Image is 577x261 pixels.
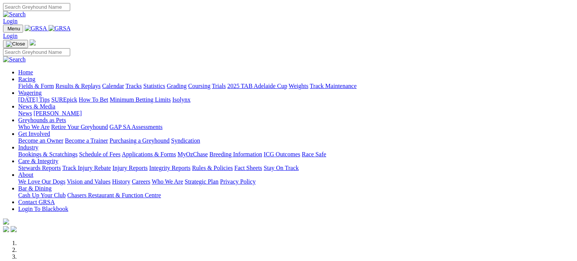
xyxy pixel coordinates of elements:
[3,40,28,48] button: Toggle navigation
[152,178,183,185] a: Who We Are
[110,96,171,103] a: Minimum Betting Limits
[30,39,36,46] img: logo-grsa-white.png
[172,96,190,103] a: Isolynx
[18,192,574,199] div: Bar & Dining
[310,83,357,89] a: Track Maintenance
[289,83,308,89] a: Weights
[3,48,70,56] input: Search
[143,83,165,89] a: Statistics
[149,165,190,171] a: Integrity Reports
[264,151,300,157] a: ICG Outcomes
[18,124,50,130] a: Who We Are
[18,165,61,171] a: Stewards Reports
[67,178,110,185] a: Vision and Values
[18,69,33,75] a: Home
[3,18,17,24] a: Login
[220,178,256,185] a: Privacy Policy
[18,206,68,212] a: Login To Blackbook
[302,151,326,157] a: Race Safe
[227,83,287,89] a: 2025 TAB Adelaide Cup
[18,110,32,116] a: News
[79,96,108,103] a: How To Bet
[3,56,26,63] img: Search
[18,151,77,157] a: Bookings & Scratchings
[67,192,161,198] a: Chasers Restaurant & Function Centre
[51,96,77,103] a: SUREpick
[79,151,120,157] a: Schedule of Fees
[49,25,71,32] img: GRSA
[18,96,574,103] div: Wagering
[178,151,208,157] a: MyOzChase
[171,137,200,144] a: Syndication
[3,219,9,225] img: logo-grsa-white.png
[18,117,66,123] a: Greyhounds as Pets
[65,137,108,144] a: Become a Trainer
[18,110,574,117] div: News & Media
[18,103,55,110] a: News & Media
[18,158,58,164] a: Care & Integrity
[126,83,142,89] a: Tracks
[18,199,55,205] a: Contact GRSA
[209,151,262,157] a: Breeding Information
[132,178,150,185] a: Careers
[3,226,9,232] img: facebook.svg
[234,165,262,171] a: Fact Sheets
[25,25,47,32] img: GRSA
[11,226,17,232] img: twitter.svg
[110,124,163,130] a: GAP SA Assessments
[18,192,66,198] a: Cash Up Your Club
[18,76,35,82] a: Racing
[264,165,299,171] a: Stay On Track
[112,178,130,185] a: History
[6,41,25,47] img: Close
[18,83,574,90] div: Racing
[3,25,23,33] button: Toggle navigation
[51,124,108,130] a: Retire Your Greyhound
[188,83,211,89] a: Coursing
[3,33,17,39] a: Login
[102,83,124,89] a: Calendar
[18,96,50,103] a: [DATE] Tips
[18,90,42,96] a: Wagering
[192,165,233,171] a: Rules & Policies
[18,178,574,185] div: About
[18,151,574,158] div: Industry
[62,165,111,171] a: Track Injury Rebate
[185,178,219,185] a: Strategic Plan
[110,137,170,144] a: Purchasing a Greyhound
[3,3,70,11] input: Search
[122,151,176,157] a: Applications & Forms
[18,137,574,144] div: Get Involved
[18,171,33,178] a: About
[18,137,63,144] a: Become an Owner
[18,83,54,89] a: Fields & Form
[18,130,50,137] a: Get Involved
[212,83,226,89] a: Trials
[18,124,574,130] div: Greyhounds as Pets
[33,110,82,116] a: [PERSON_NAME]
[18,178,65,185] a: We Love Our Dogs
[8,26,20,31] span: Menu
[3,11,26,18] img: Search
[55,83,101,89] a: Results & Replays
[18,185,52,192] a: Bar & Dining
[18,144,38,151] a: Industry
[112,165,148,171] a: Injury Reports
[167,83,187,89] a: Grading
[18,165,574,171] div: Care & Integrity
